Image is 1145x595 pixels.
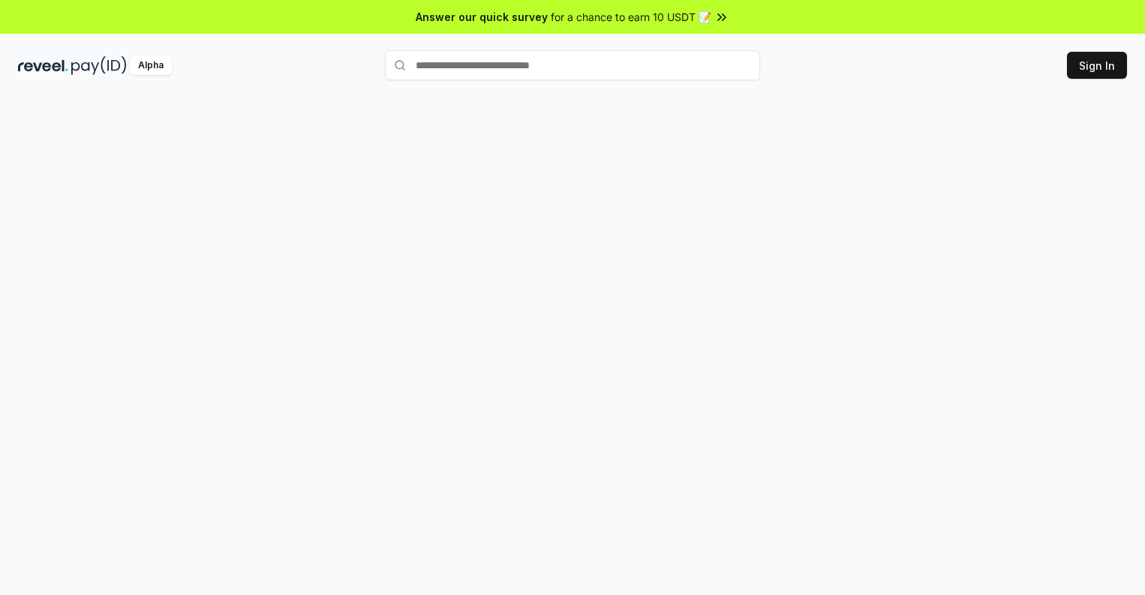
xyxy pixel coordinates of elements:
[71,56,127,75] img: pay_id
[416,9,548,25] span: Answer our quick survey
[1067,52,1127,79] button: Sign In
[130,56,172,75] div: Alpha
[18,56,68,75] img: reveel_dark
[551,9,711,25] span: for a chance to earn 10 USDT 📝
